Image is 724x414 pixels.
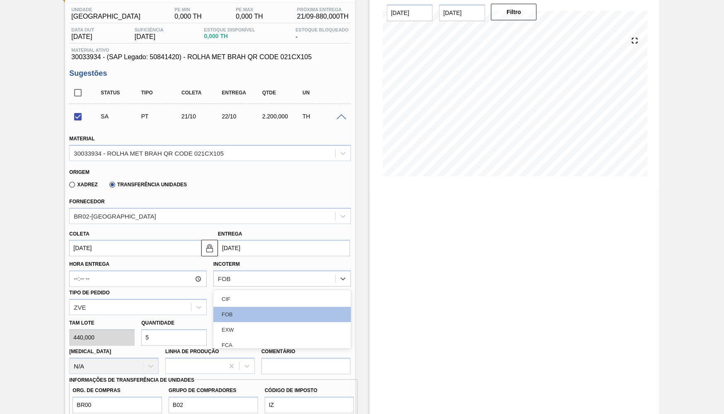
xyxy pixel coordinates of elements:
span: Unidade [71,7,140,12]
label: Quantidade [141,320,174,326]
img: locked [205,243,215,253]
label: Org. de Compras [72,385,162,397]
div: Pedido de Transferência [139,113,184,120]
div: FOB [218,275,231,282]
label: Código de Imposto [265,385,354,397]
span: Material ativo [71,48,348,53]
label: Comentário [261,346,351,358]
button: Filtro [491,4,537,20]
span: Suficiência [135,27,164,32]
div: Entrega [220,90,264,96]
span: 0,000 TH [204,33,255,39]
label: Informações de Transferência de Unidades [69,377,194,383]
div: Coleta [179,90,224,96]
span: Data out [71,27,94,32]
span: Estoque Bloqueado [295,27,348,32]
label: [MEDICAL_DATA] [69,349,111,354]
div: FCA [213,337,351,353]
div: BR02-[GEOGRAPHIC_DATA] [74,212,156,219]
label: Fornecedor [69,199,104,205]
div: 22/10/2025 [220,113,264,120]
div: 30033934 - ROLHA MET BRAH QR CODE 021CX105 [74,149,224,156]
span: [GEOGRAPHIC_DATA] [71,13,140,20]
input: dd/mm/yyyy [218,240,350,256]
div: 21/10/2025 [179,113,224,120]
label: Hora Entrega [69,258,207,270]
div: ZVE [74,303,86,310]
span: Próxima Entrega [297,7,349,12]
div: UN [300,90,345,96]
input: dd/mm/yyyy [387,5,433,21]
span: 21/09 - 880,000 TH [297,13,349,20]
label: Origem [69,169,89,175]
span: [DATE] [135,33,164,41]
span: PE MAX [236,7,263,12]
div: EXW [213,322,351,337]
div: Sugestão Alterada [99,113,143,120]
div: TH [300,113,345,120]
span: 0,000 TH [236,13,263,20]
input: dd/mm/yyyy [69,240,201,256]
button: locked [201,240,218,256]
span: [DATE] [71,33,94,41]
div: CIF [213,291,351,307]
div: - [293,27,350,41]
label: Grupo de Compradores [169,385,258,397]
label: Incoterm [213,261,240,267]
span: PE MIN [174,7,202,12]
label: Tipo de pedido [69,290,109,296]
span: 30033934 - (SAP Legado: 50841420) - ROLHA MET BRAH QR CODE 021CX105 [71,53,348,61]
div: FOB [213,307,351,322]
span: Estoque Disponível [204,27,255,32]
label: Linha de Produção [165,349,219,354]
label: Coleta [69,231,89,237]
div: Tipo [139,90,184,96]
h3: Sugestões [69,69,350,78]
label: Xadrez [69,182,98,188]
input: dd/mm/yyyy [439,5,485,21]
div: Status [99,90,143,96]
label: Transferência Unidades [109,182,187,188]
div: Qtde [260,90,305,96]
div: 2.200,000 [260,113,305,120]
label: Tam lote [69,317,135,329]
label: Entrega [218,231,242,237]
label: Material [69,136,94,142]
span: 0,000 TH [174,13,202,20]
